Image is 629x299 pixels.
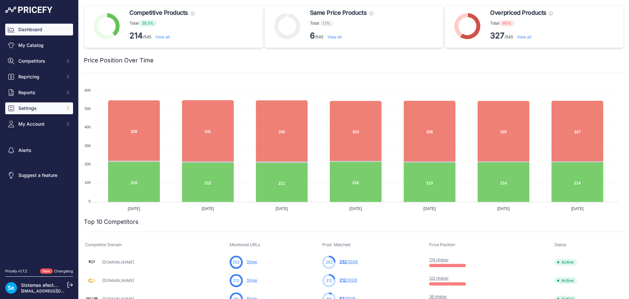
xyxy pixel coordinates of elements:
button: My Account [5,118,73,130]
p: Total [490,20,553,27]
span: 212 [326,278,332,284]
h2: Top 10 Competitors [84,217,139,226]
span: Prod. Matched [322,242,351,247]
tspan: 500 [85,107,90,111]
a: 174 Higher [429,257,449,262]
tspan: [DATE] [276,206,288,211]
span: Settings [18,105,61,112]
tspan: 100 [85,181,90,184]
a: Sistemas efectoLED [21,282,65,288]
span: 212 [233,278,239,284]
span: Competitive Products [129,8,188,17]
tspan: 400 [85,125,90,129]
a: 36 Higher [429,294,447,299]
button: Settings [5,102,73,114]
strong: 214 [129,31,143,40]
a: 212/1009 [339,278,357,283]
button: Reports [5,87,73,98]
span: Same Price Products [310,8,367,17]
a: [DOMAIN_NAME] [102,260,134,265]
span: 39.3% [139,20,157,27]
tspan: [DATE] [350,206,362,211]
a: Dashboard [5,24,73,35]
span: Price Position [429,242,455,247]
nav: Sidebar [5,24,73,261]
tspan: [DATE] [497,206,510,211]
a: Suggest a feature [5,169,73,181]
tspan: [DATE] [202,206,214,211]
img: Pricefy Logo [5,7,52,13]
a: Changelog [54,269,73,273]
span: My Account [18,121,61,127]
span: 252 [326,259,333,265]
tspan: [DATE] [423,206,436,211]
span: Active [554,259,577,266]
span: Active [554,277,577,284]
div: Pricefy v1.7.2 [5,268,27,274]
a: 252/1009 [339,259,358,264]
a: View all [155,34,170,39]
a: [EMAIL_ADDRESS][DOMAIN_NAME] [21,288,89,293]
a: My Catalog [5,39,73,51]
a: Show [247,278,257,283]
a: [DOMAIN_NAME] [102,278,134,283]
h2: Price Position Over Time [84,56,154,65]
strong: 6 [310,31,315,40]
span: Reports [18,89,61,96]
span: 252 [339,259,347,264]
span: 1.1% [319,20,334,27]
span: Overpriced Products [490,8,546,17]
span: 212 [339,278,346,283]
button: Competitors [5,55,73,67]
span: Repricing [18,74,61,80]
tspan: 0 [88,199,90,203]
p: Total [310,20,373,27]
span: Status [554,242,566,247]
tspan: 300 [85,144,90,148]
a: 122 Higher [429,276,449,281]
p: Total [129,20,195,27]
span: 60% [499,20,515,27]
tspan: [DATE] [128,206,140,211]
span: 252 [233,259,239,265]
span: Competitors [18,58,61,64]
span: New [40,268,53,274]
tspan: 600 [85,88,90,92]
p: /545 [310,31,373,41]
tspan: 200 [85,162,90,166]
button: Repricing [5,71,73,83]
p: /545 [490,31,553,41]
span: Competitor Domain [85,242,122,247]
tspan: [DATE] [571,206,584,211]
p: /545 [129,31,195,41]
strong: 327 [490,31,505,40]
a: Alerts [5,144,73,156]
a: View all [517,34,531,39]
span: Monitored URLs [230,242,260,247]
a: View all [327,34,342,39]
a: Show [247,259,257,264]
